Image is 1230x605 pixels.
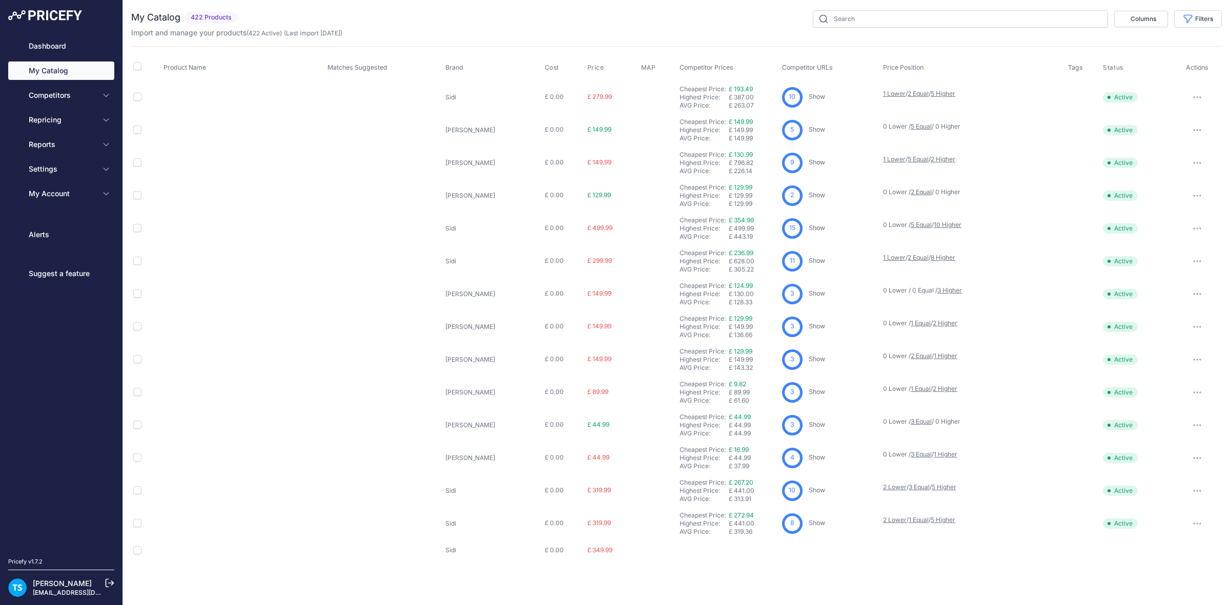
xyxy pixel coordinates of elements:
[445,64,463,71] span: Brand
[1103,92,1138,102] span: Active
[809,388,825,395] a: Show
[729,167,778,175] div: £ 226.14
[729,388,750,396] span: £ 89.99
[809,158,825,166] a: Show
[445,224,522,233] p: Sidi
[931,90,955,97] a: 5 Higher
[680,282,726,289] a: Cheapest Price:
[184,12,238,24] span: 422 Products
[680,118,726,126] a: Cheapest Price:
[729,519,754,527] span: £ 441.00
[789,486,795,495] span: 10
[809,453,825,461] a: Show
[29,115,96,125] span: Repricing
[911,352,932,360] a: 2 Equal
[1103,64,1125,72] button: Status
[445,93,522,101] p: Sidi
[883,90,906,97] a: 1 Lower
[911,418,932,425] a: 3 Equal
[680,257,729,265] div: Highest Price:
[680,388,729,397] div: Highest Price:
[680,151,726,158] a: Cheapest Price:
[445,519,522,528] p: Sidi
[1068,64,1083,71] span: Tags
[8,111,114,129] button: Repricing
[813,10,1108,28] input: Search
[680,519,729,528] div: Highest Price:
[587,355,611,363] span: £ 149.99
[729,356,753,363] span: £ 149.99
[587,453,609,461] span: £ 44.99
[680,64,733,71] span: Competitor Prices
[545,453,564,461] span: £ 0.00
[931,254,955,261] a: 8 Higher
[680,290,729,298] div: Highest Price:
[680,298,729,306] div: AVG Price:
[908,155,929,163] a: 5 Equal
[934,450,957,458] a: 1 Higher
[445,290,522,298] p: [PERSON_NAME]
[729,397,778,405] div: £ 61.60
[680,134,729,142] div: AVG Price:
[883,450,1058,458] p: 0 Lower / /
[29,139,96,150] span: Reports
[883,483,907,491] a: 2 Lower
[729,101,778,110] div: £ 263.07
[247,29,282,37] span: ( )
[911,450,932,458] a: 3 Equal
[790,420,794,430] span: 3
[729,413,751,421] a: £ 44.99
[790,256,795,266] span: 11
[680,183,726,191] a: Cheapest Price:
[680,331,729,339] div: AVG Price:
[809,421,825,428] a: Show
[445,546,522,554] p: Sidi
[809,257,825,264] a: Show
[587,64,604,72] span: Price
[1103,453,1138,463] span: Active
[1103,125,1138,135] span: Active
[680,380,726,388] a: Cheapest Price:
[1103,223,1138,234] span: Active
[284,29,342,37] span: (Last import [DATE])
[1103,387,1138,398] span: Active
[809,93,825,100] a: Show
[729,454,751,462] span: £ 44.99
[641,64,658,72] button: MAP
[545,64,559,72] span: Cost
[729,421,751,429] span: £ 44.99
[729,151,753,158] a: £ 130.99
[680,454,729,462] div: Highest Price:
[8,135,114,154] button: Reports
[933,385,957,392] a: 2 Higher
[545,158,564,166] span: £ 0.00
[680,200,729,208] div: AVG Price:
[587,257,612,264] span: £ 299.99
[680,495,729,503] div: AVG Price:
[729,224,754,232] span: £ 499.99
[729,429,778,437] div: £ 44.99
[883,254,906,261] a: 1 Lower
[790,158,794,168] span: 9
[934,352,957,360] a: 1 Higher
[931,516,955,524] a: 5 Higher
[790,354,794,364] span: 3
[587,158,611,166] span: £ 149.99
[729,192,752,199] span: £ 129.99
[809,191,825,199] a: Show
[729,216,754,224] a: £ 354.99
[680,323,729,331] div: Highest Price:
[445,323,522,331] p: [PERSON_NAME]
[933,319,957,327] a: 2 Higher
[909,516,929,524] a: 1 Equal
[729,249,753,257] a: £ 236.99
[729,118,753,126] a: £ 149.99
[1103,420,1138,430] span: Active
[1186,64,1208,71] span: Actions
[883,286,1058,295] p: 0 Lower / 0 Equal /
[680,93,729,101] div: Highest Price:
[587,322,611,330] span: £ 149.99
[729,323,753,330] span: £ 149.99
[8,61,114,80] a: My Catalog
[8,37,114,55] a: Dashboard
